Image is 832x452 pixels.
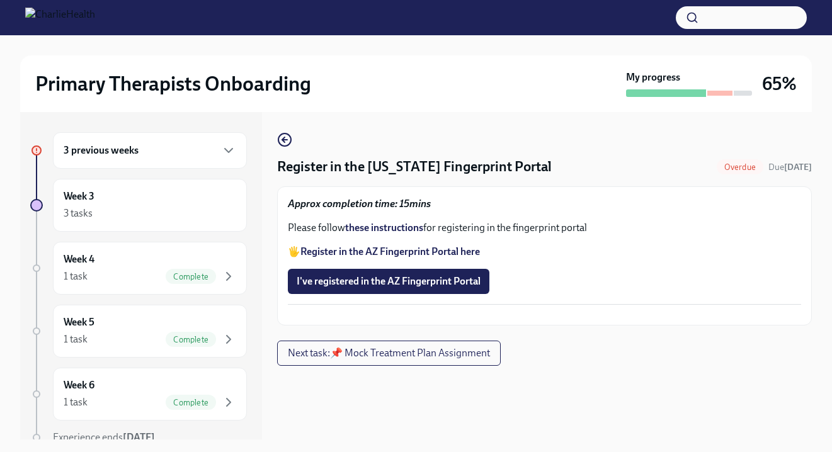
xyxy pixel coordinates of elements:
span: Due [768,162,812,172]
a: Week 33 tasks [30,179,247,232]
span: Complete [166,398,216,407]
strong: [DATE] [784,162,812,172]
h4: Register in the [US_STATE] Fingerprint Portal [277,157,552,176]
h6: Week 5 [64,315,94,329]
div: 1 task [64,395,88,409]
span: Overdue [717,162,763,172]
button: Next task:📌 Mock Treatment Plan Assignment [277,341,501,366]
span: Complete [166,272,216,281]
img: CharlieHealth [25,8,95,28]
p: 🖐️ [288,245,801,259]
p: Please follow for registering in the fingerprint portal [288,221,801,235]
h6: Week 4 [64,252,94,266]
h2: Primary Therapists Onboarding [35,71,311,96]
span: Next task : 📌 Mock Treatment Plan Assignment [288,347,490,359]
h6: Week 3 [64,189,94,203]
span: I've registered in the AZ Fingerprint Portal [297,275,481,288]
h6: Week 6 [64,378,94,392]
strong: My progress [626,71,680,84]
button: I've registered in the AZ Fingerprint Portal [288,269,489,294]
div: 3 previous weeks [53,132,247,169]
span: August 16th, 2025 09:00 [768,161,812,173]
a: Week 51 taskComplete [30,305,247,358]
a: Week 41 taskComplete [30,242,247,295]
strong: Approx completion time: 15mins [288,198,431,210]
div: 1 task [64,332,88,346]
h6: 3 previous weeks [64,144,139,157]
a: these instructions [345,222,423,234]
span: Complete [166,335,216,344]
h3: 65% [762,72,797,95]
a: Week 61 taskComplete [30,368,247,421]
strong: [DATE] [123,431,155,443]
div: 1 task [64,269,88,283]
a: Register in the AZ Fingerprint Portal here [300,246,480,257]
div: 3 tasks [64,206,93,220]
span: Experience ends [53,431,155,443]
